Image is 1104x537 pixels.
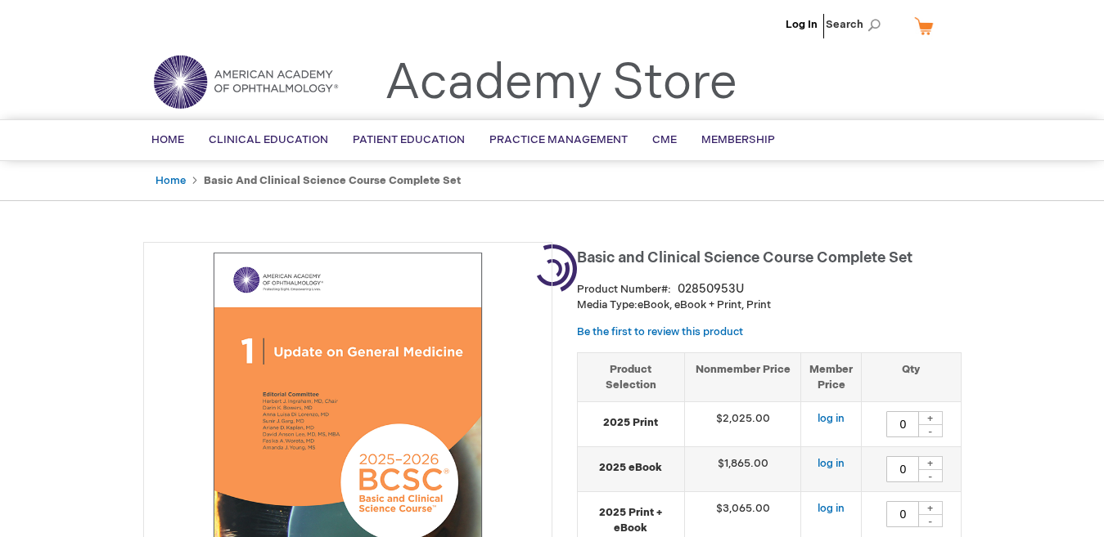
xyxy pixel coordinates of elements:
strong: Basic and Clinical Science Course Complete Set [204,174,461,187]
td: $2,025.00 [684,402,801,447]
span: Patient Education [353,133,465,146]
input: Qty [886,456,919,482]
strong: 2025 Print + eBook [586,505,676,535]
div: 02850953U [678,281,744,298]
th: Qty [862,352,961,401]
span: Search [826,8,888,41]
span: Basic and Clinical Science Course Complete Set [577,249,912,266]
strong: Media Type: [577,298,638,311]
th: Product Selection [578,352,685,401]
a: Home [155,174,186,187]
div: - [918,424,943,437]
span: Practice Management [489,133,628,146]
span: Home [151,133,184,146]
div: - [918,514,943,527]
th: Nonmember Price [684,352,801,401]
strong: 2025 eBook [586,460,676,476]
div: + [918,501,943,515]
a: Be the first to review this product [577,325,743,338]
a: log in [818,457,845,470]
a: Log In [786,18,818,31]
input: Qty [886,501,919,527]
span: CME [652,133,677,146]
a: Academy Store [385,54,737,113]
input: Qty [886,411,919,437]
p: eBook, eBook + Print, Print [577,298,962,313]
th: Member Price [801,352,862,401]
span: Clinical Education [209,133,328,146]
span: Membership [701,133,775,146]
a: log in [818,502,845,515]
strong: 2025 Print [586,415,676,431]
div: + [918,456,943,470]
div: + [918,411,943,425]
td: $1,865.00 [684,447,801,492]
a: log in [818,412,845,425]
div: - [918,469,943,482]
strong: Product Number [577,283,671,296]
